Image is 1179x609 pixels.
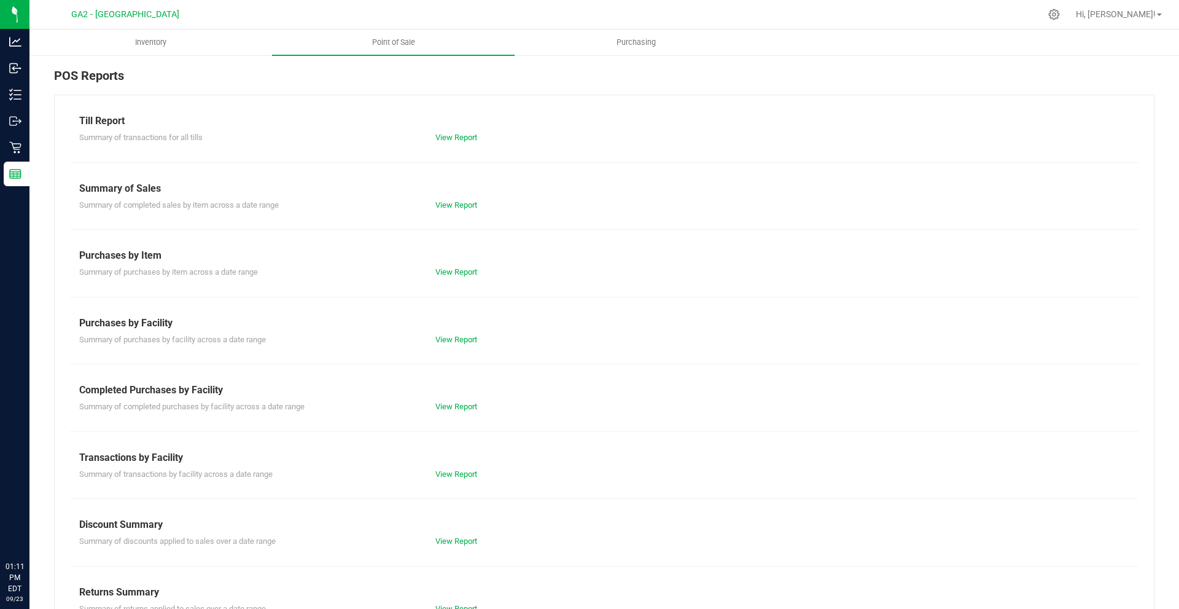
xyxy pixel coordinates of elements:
[9,88,21,101] inline-svg: Inventory
[79,248,1129,263] div: Purchases by Item
[79,316,1129,331] div: Purchases by Facility
[29,29,272,55] a: Inventory
[9,141,21,154] inline-svg: Retail
[600,37,672,48] span: Purchasing
[79,585,1129,600] div: Returns Summary
[79,114,1129,128] div: Till Report
[435,200,477,210] a: View Report
[435,470,477,479] a: View Report
[79,402,305,411] span: Summary of completed purchases by facility across a date range
[71,9,179,20] span: GA2 - [GEOGRAPHIC_DATA]
[435,402,477,411] a: View Report
[356,37,432,48] span: Point of Sale
[79,267,258,277] span: Summary of purchases by item across a date range
[9,62,21,74] inline-svg: Inbound
[6,594,24,603] p: 09/23
[79,450,1129,465] div: Transactions by Facility
[6,561,24,594] p: 01:11 PM EDT
[54,66,1154,95] div: POS Reports
[79,470,273,479] span: Summary of transactions by facility across a date range
[79,383,1129,398] div: Completed Purchases by Facility
[9,168,21,180] inline-svg: Reports
[119,37,183,48] span: Inventory
[79,517,1129,532] div: Discount Summary
[435,267,477,277] a: View Report
[515,29,757,55] a: Purchasing
[1046,9,1062,20] div: Manage settings
[1076,9,1156,19] span: Hi, [PERSON_NAME]!
[435,335,477,344] a: View Report
[9,36,21,48] inline-svg: Analytics
[12,511,49,548] iframe: Resource center
[79,133,203,142] span: Summary of transactions for all tills
[79,200,279,210] span: Summary of completed sales by item across a date range
[9,115,21,127] inline-svg: Outbound
[79,536,276,546] span: Summary of discounts applied to sales over a date range
[79,181,1129,196] div: Summary of Sales
[272,29,515,55] a: Point of Sale
[79,335,266,344] span: Summary of purchases by facility across a date range
[435,133,477,142] a: View Report
[435,536,477,546] a: View Report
